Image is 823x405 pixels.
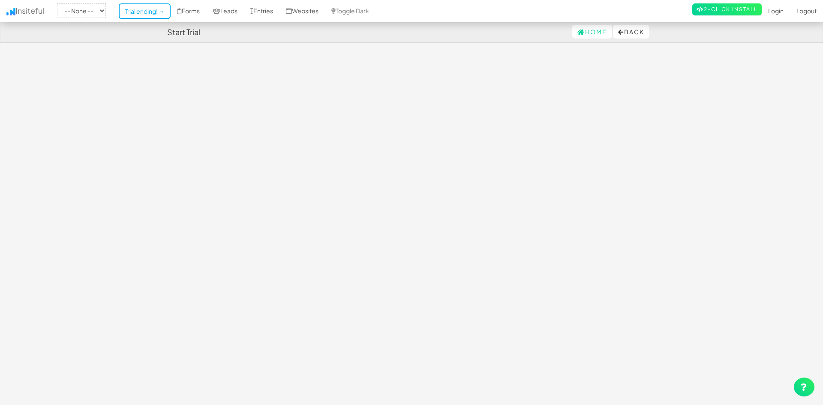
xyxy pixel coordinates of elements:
a: Home [572,25,612,39]
a: 2-Click Install [692,3,762,15]
button: Back [613,25,649,39]
a: Trial ending! → [119,3,171,19]
h4: Start Trial [167,28,200,36]
img: icon.png [6,8,15,15]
